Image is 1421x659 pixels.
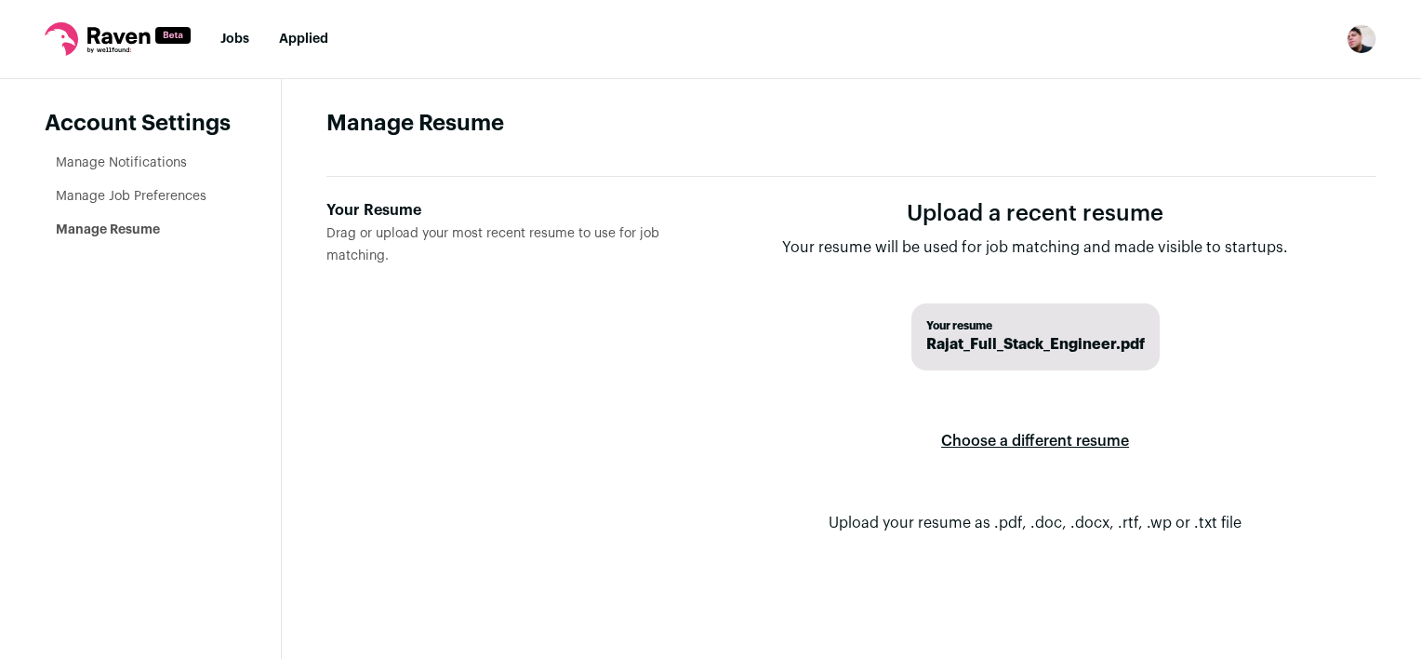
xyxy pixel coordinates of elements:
p: Your resume will be used for job matching and made visible to startups. [782,236,1288,259]
header: Account Settings [45,109,236,139]
img: 13137035-medium_jpg [1347,24,1376,54]
a: Manage Notifications [56,156,187,169]
span: Drag or upload your most recent resume to use for job matching. [326,227,659,262]
span: Rajat_Full_Stack_Engineer.pdf [926,333,1145,356]
button: Open dropdown [1347,24,1376,54]
a: Jobs [220,33,249,46]
h1: Manage Resume [326,109,1376,139]
h1: Upload a recent resume [782,199,1288,229]
a: Applied [279,33,328,46]
span: Your resume [926,318,1145,333]
div: Your Resume [326,199,664,222]
a: Manage Resume [56,223,160,236]
p: Upload your resume as .pdf, .doc, .docx, .rtf, .wp or .txt file [829,512,1242,534]
label: Choose a different resume [941,415,1129,467]
a: Manage Job Preferences [56,190,206,203]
